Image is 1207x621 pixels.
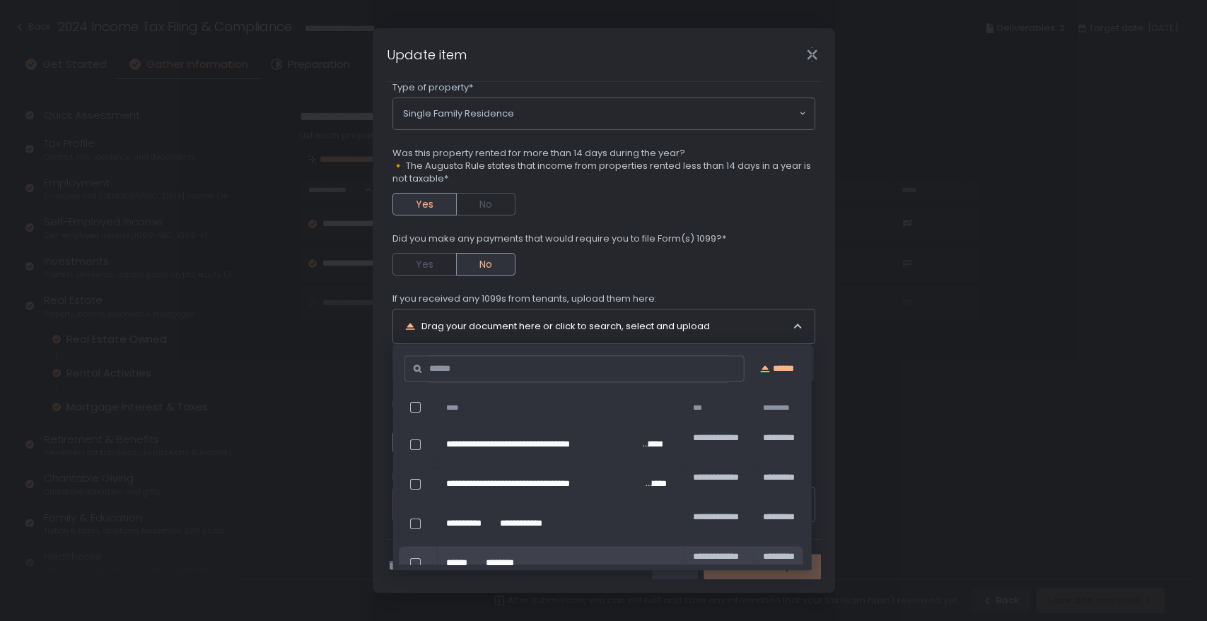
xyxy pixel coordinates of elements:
[790,47,835,63] div: Close
[387,45,467,64] h1: Update item
[514,107,798,121] input: Search for option
[392,292,657,305] span: If you received any 1099s from tenants, upload them here:
[403,107,514,121] span: Single Family Residence
[393,98,815,129] div: Search for option
[387,559,506,572] button: Mark as not applicable
[392,81,473,94] span: Type of property*
[392,160,815,185] span: 🔸 The Augusta Rule states that income from properties rented less than 14 days in a year is not t...
[392,471,566,483] span: Rental income (loss) documentation*
[457,193,515,215] button: No
[392,147,815,160] span: Was this property rented for more than 14 days during the year?
[392,431,457,454] button: Yes
[392,232,726,245] span: Did you make any payments that would require you to file Form(s) 1099?*
[392,193,457,215] button: Yes
[392,253,456,276] button: Yes
[456,253,515,276] button: No
[392,398,815,423] span: Is your rental activity summarized on a Profit & Loss statement, spreadsheet, or similar document?*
